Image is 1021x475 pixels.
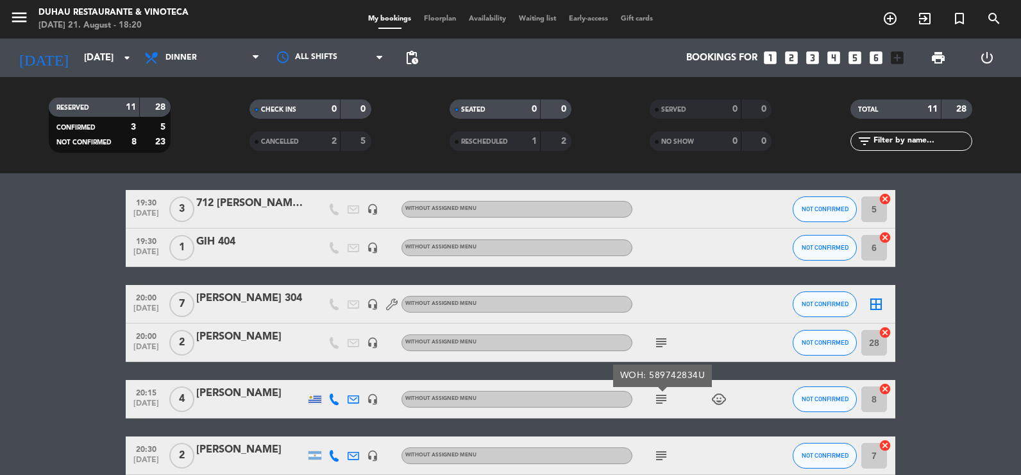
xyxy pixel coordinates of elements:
i: turned_in_not [952,11,967,26]
span: Without assigned menu [405,453,477,458]
span: [DATE] [130,399,162,414]
strong: 28 [155,103,168,112]
span: NOT CONFIRMED [56,139,112,146]
span: 20:00 [130,289,162,304]
i: headset_mic [367,450,378,462]
span: NOT CONFIRMED [802,244,848,251]
strong: 0 [732,137,738,146]
span: NOT CONFIRMED [802,300,848,307]
i: looks_two [783,49,800,66]
i: looks_one [762,49,779,66]
button: menu [10,8,29,31]
i: headset_mic [367,393,378,405]
i: filter_list [857,134,872,149]
strong: 0 [761,105,769,114]
div: WOH: 589742834U [620,369,705,383]
div: [DATE] 21. August - 18:20 [38,19,189,32]
i: cancel [879,193,891,205]
span: Dinner [165,53,197,62]
span: 20:30 [130,441,162,456]
strong: 0 [532,105,537,114]
i: subject [654,448,669,463]
i: cancel [879,326,891,339]
i: menu [10,8,29,27]
span: NOT CONFIRMED [802,205,848,212]
i: [DATE] [10,44,78,72]
div: [PERSON_NAME] [196,385,305,402]
span: Without assigned menu [405,206,477,211]
span: Without assigned menu [405,301,477,306]
span: Bookings for [686,53,757,64]
span: pending_actions [404,50,419,65]
strong: 23 [155,137,168,146]
div: GIH 404 [196,234,305,250]
strong: 11 [126,103,136,112]
span: Waiting list [512,15,562,22]
i: headset_mic [367,337,378,349]
span: Floorplan [418,15,462,22]
span: My bookings [362,15,418,22]
span: 19:30 [130,194,162,209]
span: TOTAL [858,107,878,113]
div: LOG OUT [963,39,1011,77]
strong: 8 [131,137,137,146]
i: child_care [711,392,727,407]
strong: 0 [332,105,337,114]
span: 4 [169,386,194,412]
span: Without assigned menu [405,396,477,401]
i: cancel [879,231,891,244]
span: NO SHOW [661,139,694,145]
strong: 0 [732,105,738,114]
span: 2 [169,330,194,356]
button: NOT CONFIRMED [793,386,857,412]
div: Duhau Restaurante & Vinoteca [38,6,189,19]
i: exit_to_app [917,11,932,26]
span: RESERVED [56,105,89,111]
i: border_all [868,297,884,312]
strong: 2 [332,137,337,146]
span: 2 [169,443,194,469]
i: subject [654,392,669,407]
strong: 3 [131,123,136,132]
strong: 5 [360,137,368,146]
i: headset_mic [367,298,378,310]
span: [DATE] [130,343,162,358]
span: 7 [169,291,194,317]
span: 1 [169,235,194,261]
strong: 1 [532,137,537,146]
div: [PERSON_NAME] [196,329,305,345]
button: NOT CONFIRMED [793,330,857,356]
button: NOT CONFIRMED [793,291,857,317]
span: Gift cards [614,15,659,22]
i: looks_4 [825,49,842,66]
i: power_settings_new [979,50,995,65]
span: CHECK INS [261,107,296,113]
button: NOT CONFIRMED [793,235,857,261]
span: [DATE] [130,304,162,319]
span: RESCHEDULED [461,139,508,145]
strong: 5 [160,123,168,132]
span: NOT CONFIRMED [802,339,848,346]
span: [DATE] [130,248,162,263]
span: NOT CONFIRMED [802,452,848,459]
i: subject [654,335,669,350]
span: SEATED [461,107,485,113]
span: [DATE] [130,456,162,471]
i: looks_5 [847,49,863,66]
strong: 2 [561,137,569,146]
span: CANCELLED [261,139,299,145]
button: NOT CONFIRMED [793,196,857,222]
span: 20:00 [130,328,162,343]
span: SERVED [661,107,686,113]
div: 712 [PERSON_NAME] GIH [196,195,305,212]
i: search [986,11,1002,26]
i: arrow_drop_down [119,50,135,65]
i: add_circle_outline [882,11,898,26]
span: 3 [169,196,194,222]
i: cancel [879,383,891,395]
div: [PERSON_NAME] [196,442,305,458]
i: headset_mic [367,203,378,215]
span: 20:15 [130,384,162,399]
i: headset_mic [367,242,378,254]
span: Without assigned menu [405,340,477,345]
